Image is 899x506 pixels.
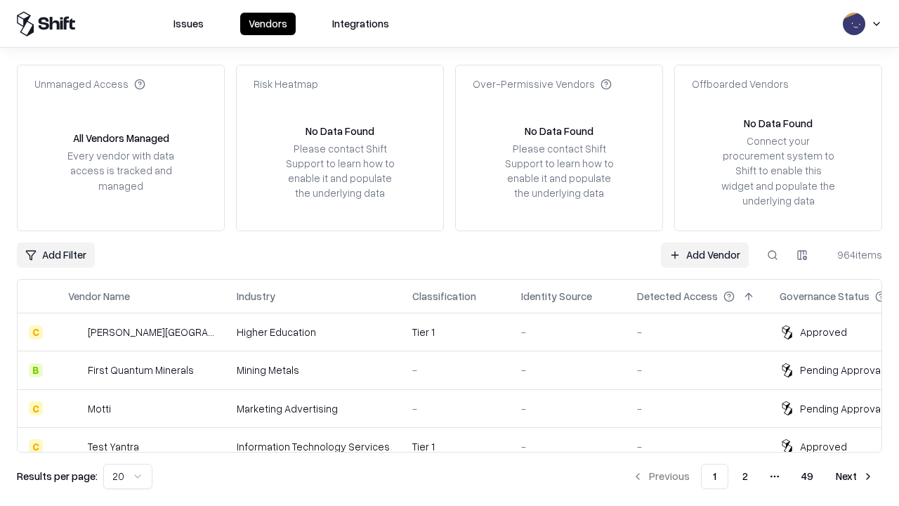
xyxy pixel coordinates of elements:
[720,134,836,208] div: Connect your procurement system to Shift to enable this widget and populate the underlying data
[237,325,390,339] div: Higher Education
[637,363,757,377] div: -
[237,439,390,454] div: Information Technology Services
[29,401,43,415] div: C
[68,325,82,339] img: Reichman University
[744,116,813,131] div: No Data Found
[780,289,870,304] div: Governance Status
[237,363,390,377] div: Mining Metals
[88,439,139,454] div: Test Yantra
[473,77,612,91] div: Over-Permissive Vendors
[826,247,882,262] div: 964 items
[521,325,615,339] div: -
[501,141,617,201] div: Please contact Shift Support to learn how to enable it and populate the underlying data
[412,325,499,339] div: Tier 1
[525,124,593,138] div: No Data Found
[701,464,728,489] button: 1
[692,77,789,91] div: Offboarded Vendors
[29,439,43,453] div: C
[324,13,398,35] button: Integrations
[282,141,398,201] div: Please contact Shift Support to learn how to enable it and populate the underlying data
[412,363,499,377] div: -
[800,439,847,454] div: Approved
[237,289,275,304] div: Industry
[254,77,318,91] div: Risk Heatmap
[521,401,615,416] div: -
[68,363,82,377] img: First Quantum Minerals
[412,289,476,304] div: Classification
[521,289,592,304] div: Identity Source
[521,439,615,454] div: -
[237,401,390,416] div: Marketing Advertising
[34,77,145,91] div: Unmanaged Access
[731,464,759,489] button: 2
[800,401,883,416] div: Pending Approval
[63,148,179,193] div: Every vendor with data access is tracked and managed
[88,401,111,416] div: Motti
[412,401,499,416] div: -
[637,325,757,339] div: -
[637,401,757,416] div: -
[412,439,499,454] div: Tier 1
[29,325,43,339] div: C
[165,13,212,35] button: Issues
[661,242,749,268] a: Add Vendor
[73,131,169,145] div: All Vendors Managed
[88,363,194,377] div: First Quantum Minerals
[17,242,95,268] button: Add Filter
[637,439,757,454] div: -
[68,401,82,415] img: Motti
[790,464,825,489] button: 49
[29,363,43,377] div: B
[637,289,718,304] div: Detected Access
[306,124,374,138] div: No Data Found
[240,13,296,35] button: Vendors
[827,464,882,489] button: Next
[68,439,82,453] img: Test Yantra
[68,289,130,304] div: Vendor Name
[17,469,98,484] p: Results per page:
[521,363,615,377] div: -
[624,464,882,489] nav: pagination
[800,325,847,339] div: Approved
[88,325,214,339] div: [PERSON_NAME][GEOGRAPHIC_DATA]
[800,363,883,377] div: Pending Approval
